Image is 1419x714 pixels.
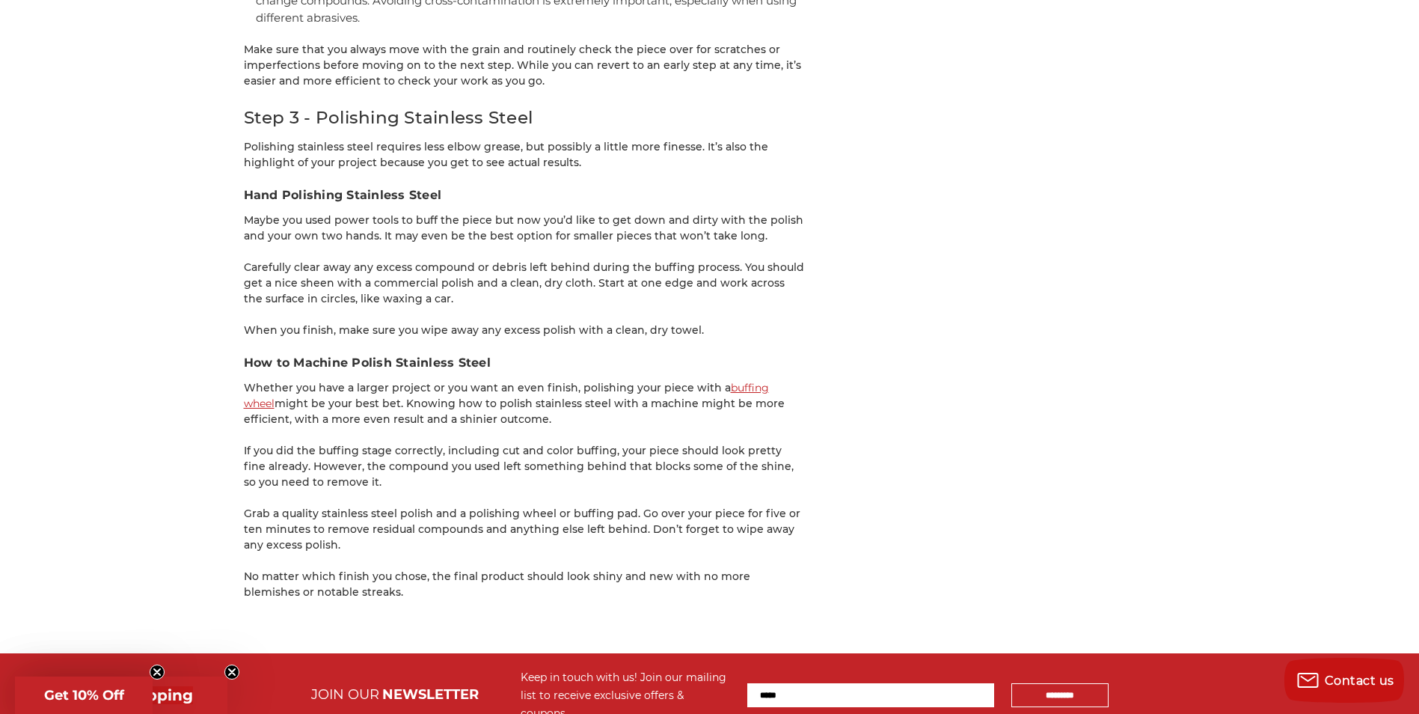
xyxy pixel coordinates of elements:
[15,677,227,714] div: Get Free ShippingClose teaser
[44,687,124,704] span: Get 10% Off
[224,665,239,680] button: Close teaser
[244,323,805,338] p: When you finish, make sure you wipe away any excess polish with a clean, dry towel.
[311,686,379,703] span: JOIN OUR
[244,139,805,171] p: Polishing stainless steel requires less elbow grease, but possibly a little more finesse. It’s al...
[244,506,805,553] p: Grab a quality stainless steel polish and a polishing wheel or buffing pad. Go over your piece fo...
[244,381,769,410] a: buffing wheel
[150,665,165,680] button: Close teaser
[244,569,805,600] p: No matter which finish you chose, the final product should look shiny and new with no more blemis...
[244,380,805,427] p: Whether you have a larger project or you want an even finish, polishing your piece with a might b...
[244,213,805,244] p: Maybe you used power tools to buff the piece but now you’d like to get down and dirty with the po...
[244,42,805,89] p: Make sure that you always move with the grain and routinely check the piece over for scratches or...
[244,105,805,131] h2: Step 3 - Polishing Stainless Steel
[244,186,805,204] h3: Hand Polishing Stainless Steel
[1325,674,1394,688] span: Contact us
[1284,658,1404,703] button: Contact us
[244,260,805,307] p: Carefully clear away any excess compound or debris left behind during the buffing process. You sh...
[15,677,153,714] div: Get 10% OffClose teaser
[382,686,479,703] span: NEWSLETTER
[244,354,805,372] h3: How to Machine Polish Stainless Steel
[244,443,805,490] p: If you did the buffing stage correctly, including cut and color buffing, your piece should look p...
